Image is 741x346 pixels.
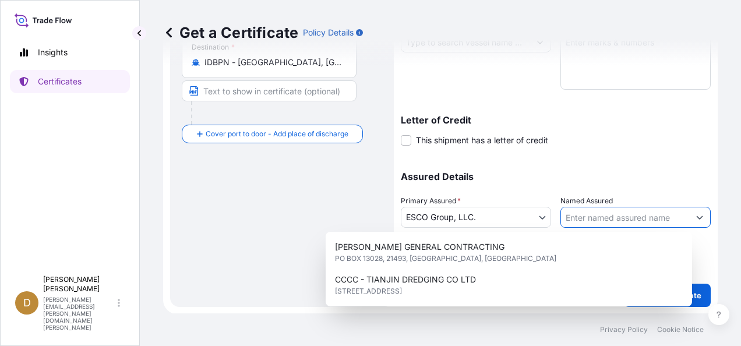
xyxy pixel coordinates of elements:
[43,275,115,294] p: [PERSON_NAME] [PERSON_NAME]
[206,128,348,140] span: Cover port to door - Add place of discharge
[303,27,354,38] p: Policy Details
[416,135,548,146] span: This shipment has a letter of credit
[401,195,461,207] span: Primary Assured
[561,207,689,228] input: Assured Name
[182,80,357,101] input: Text to appear on certificate
[401,115,711,125] p: Letter of Credit
[163,23,298,42] p: Get a Certificate
[43,296,115,331] p: [PERSON_NAME][EMAIL_ADDRESS][PERSON_NAME][DOMAIN_NAME][PERSON_NAME]
[38,76,82,87] p: Certificates
[401,172,711,181] p: Assured Details
[335,241,504,253] span: [PERSON_NAME] GENERAL CONTRACTING
[600,325,648,334] p: Privacy Policy
[23,297,31,309] span: D
[689,207,710,228] button: Show suggestions
[406,211,476,223] span: ESCO Group, LLC.
[657,325,704,334] p: Cookie Notice
[560,195,613,207] label: Named Assured
[38,47,68,58] p: Insights
[335,274,476,285] span: CCCC - TIANJIN DREDGING CO LTD
[335,285,402,297] span: [STREET_ADDRESS]
[335,253,556,264] span: PO BOX 13028, 21493, [GEOGRAPHIC_DATA], [GEOGRAPHIC_DATA]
